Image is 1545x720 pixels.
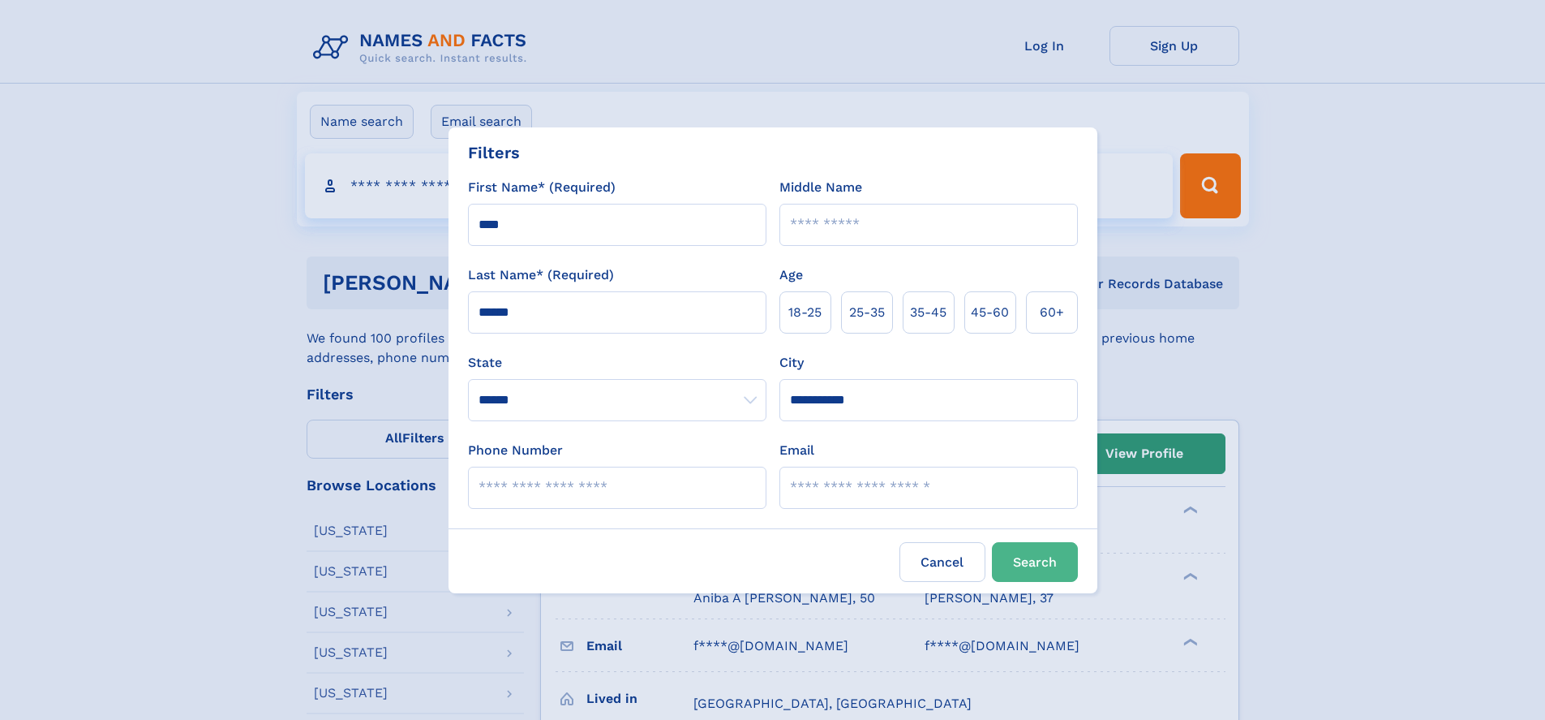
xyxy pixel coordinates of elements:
[788,303,822,322] span: 18‑25
[779,265,803,285] label: Age
[779,178,862,197] label: Middle Name
[779,441,814,460] label: Email
[971,303,1009,322] span: 45‑60
[910,303,946,322] span: 35‑45
[992,542,1078,582] button: Search
[468,140,520,165] div: Filters
[1040,303,1064,322] span: 60+
[468,178,616,197] label: First Name* (Required)
[899,542,985,582] label: Cancel
[849,303,885,322] span: 25‑35
[468,353,766,373] label: State
[468,441,563,460] label: Phone Number
[468,265,614,285] label: Last Name* (Required)
[779,353,804,373] label: City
